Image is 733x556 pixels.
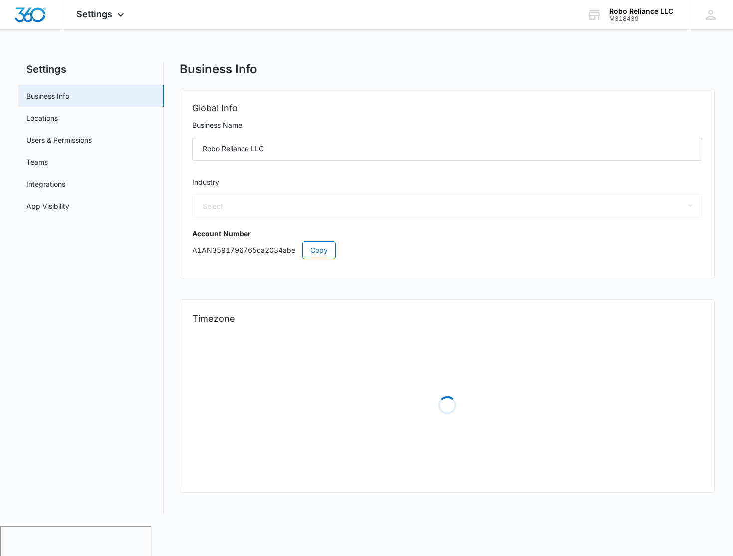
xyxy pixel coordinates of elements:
[192,120,703,131] label: Business Name
[26,113,58,123] a: Locations
[192,229,251,238] strong: Account Number
[192,101,703,115] h2: Global Info
[26,157,48,167] a: Teams
[26,91,69,101] a: Business Info
[192,312,703,326] h2: Timezone
[18,62,164,77] h2: Settings
[26,135,92,145] a: Users & Permissions
[609,15,673,22] div: account id
[302,241,336,259] button: Copy
[180,62,257,77] h1: Business Info
[609,7,673,15] div: account name
[26,179,65,189] a: Integrations
[192,177,703,188] label: Industry
[76,9,112,19] span: Settings
[310,245,328,256] span: Copy
[26,201,69,211] a: App Visibility
[192,241,703,259] p: A1AN3591796765ca2034abe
